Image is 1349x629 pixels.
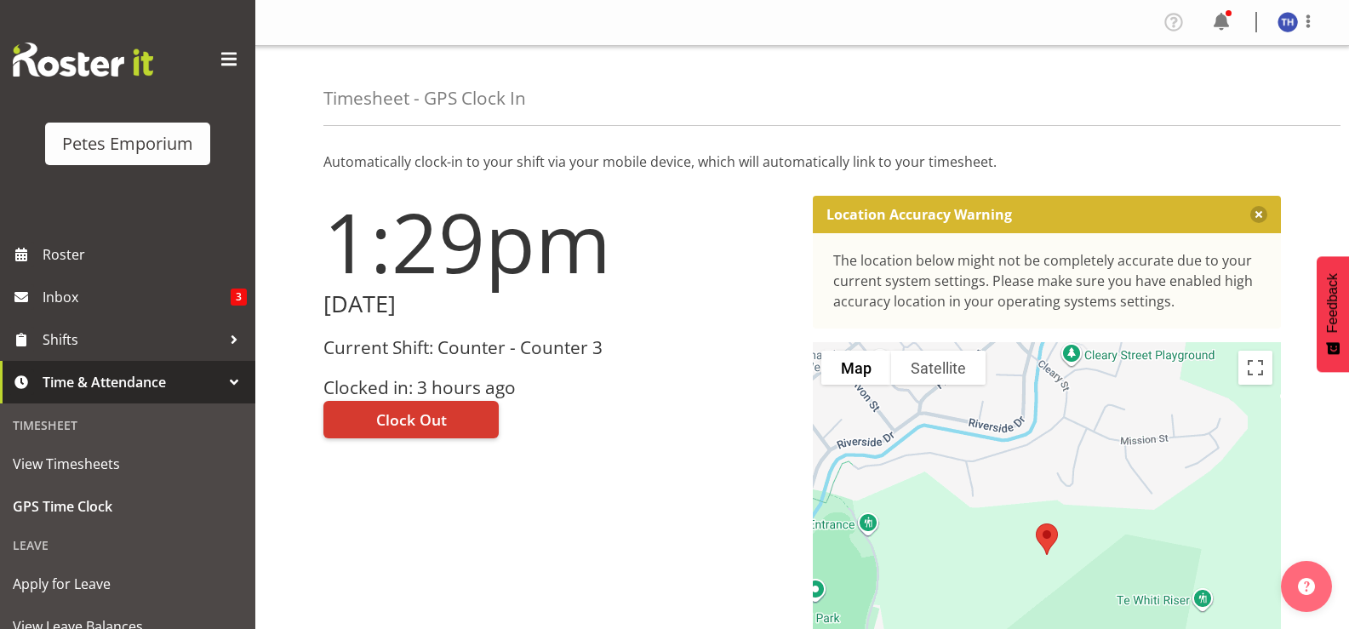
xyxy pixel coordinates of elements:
[4,528,251,563] div: Leave
[323,378,792,397] h3: Clocked in: 3 hours ago
[323,338,792,357] h3: Current Shift: Counter - Counter 3
[231,289,247,306] span: 3
[43,242,247,267] span: Roster
[323,291,792,317] h2: [DATE]
[4,563,251,605] a: Apply for Leave
[323,196,792,288] h1: 1:29pm
[891,351,986,385] button: Show satellite imagery
[13,451,243,477] span: View Timesheets
[376,409,447,431] span: Clock Out
[821,351,891,385] button: Show street map
[13,43,153,77] img: Rosterit website logo
[1317,256,1349,372] button: Feedback - Show survey
[4,485,251,528] a: GPS Time Clock
[1238,351,1272,385] button: Toggle fullscreen view
[43,369,221,395] span: Time & Attendance
[62,131,193,157] div: Petes Emporium
[43,284,231,310] span: Inbox
[833,250,1261,312] div: The location below might not be completely accurate due to your current system settings. Please m...
[13,494,243,519] span: GPS Time Clock
[1250,206,1267,223] button: Close message
[826,206,1012,223] p: Location Accuracy Warning
[323,152,1281,172] p: Automatically clock-in to your shift via your mobile device, which will automatically link to you...
[13,571,243,597] span: Apply for Leave
[1278,12,1298,32] img: teresa-hawkins9867.jpg
[43,327,221,352] span: Shifts
[1298,578,1315,595] img: help-xxl-2.png
[4,408,251,443] div: Timesheet
[4,443,251,485] a: View Timesheets
[323,89,526,108] h4: Timesheet - GPS Clock In
[1325,273,1340,333] span: Feedback
[323,401,499,438] button: Clock Out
